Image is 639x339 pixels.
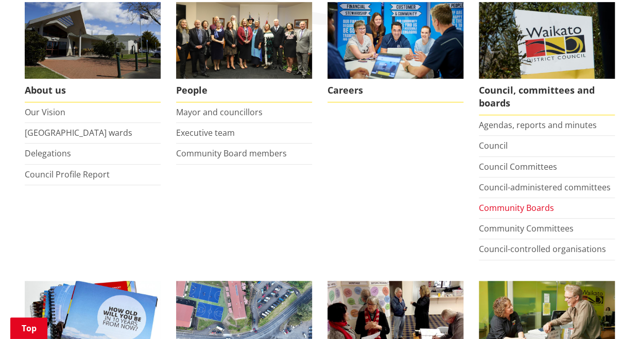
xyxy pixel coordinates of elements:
[479,202,554,213] a: Community Boards
[25,2,161,102] a: WDC Building 0015 About us
[479,182,611,193] a: Council-administered committees
[479,161,557,172] a: Council Committees
[176,2,312,79] img: 2022 Council
[25,79,161,102] span: About us
[176,127,235,138] a: Executive team
[176,148,287,159] a: Community Board members
[10,317,47,339] a: Top
[327,2,463,102] a: Careers
[479,223,574,234] a: Community Committees
[479,243,606,255] a: Council-controlled organisations
[327,2,463,79] img: Office staff in meeting - Career page
[592,296,629,333] iframe: Messenger Launcher
[25,169,110,180] a: Council Profile Report
[25,127,132,138] a: [GEOGRAPHIC_DATA] wards
[176,106,263,118] a: Mayor and councillors
[25,106,65,118] a: Our Vision
[479,79,615,115] span: Council, committees and boards
[25,2,161,79] img: WDC Building 0015
[479,140,508,151] a: Council
[176,2,312,102] a: 2022 Council People
[327,79,463,102] span: Careers
[479,2,615,115] a: Waikato-District-Council-sign Council, committees and boards
[25,148,71,159] a: Delegations
[479,119,597,131] a: Agendas, reports and minutes
[479,2,615,79] img: Waikato-District-Council-sign
[176,79,312,102] span: People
